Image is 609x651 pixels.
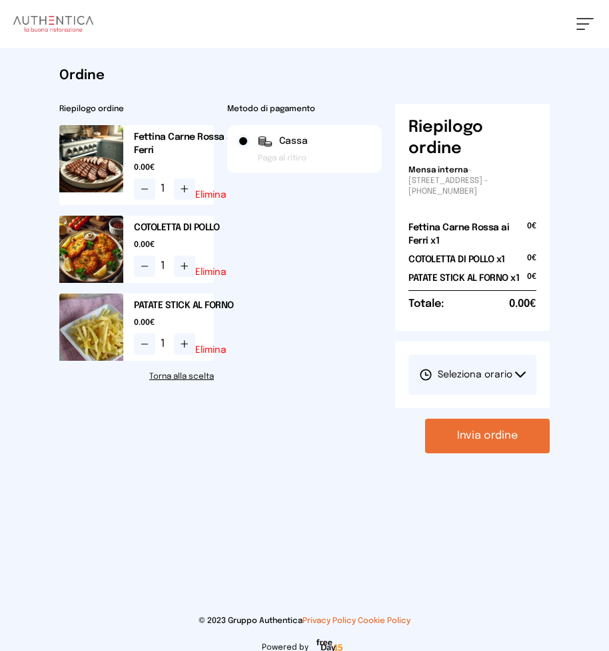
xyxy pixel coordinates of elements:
span: 1 [161,181,169,197]
p: © 2023 Gruppo Authentica [13,616,596,626]
h2: Fettina Carne Rossa ai Ferri [134,130,237,157]
img: media [59,294,123,361]
img: logo.8f33a47.png [13,16,93,32]
span: Mensa interna [408,166,468,174]
span: 1 [161,336,169,352]
span: 0.00€ [134,162,237,173]
h2: PATATE STICK AL FORNO x1 [408,272,519,285]
span: 0.00€ [134,240,237,250]
h2: PATATE STICK AL FORNO [134,299,237,312]
span: 0.00€ [134,318,237,328]
h2: COTOLETTA DI POLLO x1 [408,253,505,266]
span: 1 [161,258,169,274]
a: Torna alla scelta [59,371,214,382]
span: Cassa [279,134,308,148]
button: Seleziona orario [408,355,536,395]
h1: Ordine [59,67,550,85]
h2: Metodo di pagamento [227,104,382,114]
span: 0€ [527,272,536,290]
h6: Totale: [408,296,444,312]
button: Elimina [195,190,227,200]
a: Privacy Policy [303,617,356,625]
h6: Riepilogo ordine [408,117,536,160]
span: Seleziona orario [419,368,512,381]
button: Elimina [195,268,227,277]
span: 0.00€ [509,296,536,312]
a: Cookie Policy [358,617,410,625]
h2: Riepilogo ordine [59,104,214,114]
span: 0€ [527,253,536,272]
p: - [STREET_ADDRESS] - [PHONE_NUMBER] [408,165,536,197]
span: Paga al ritiro [258,153,306,164]
img: media [59,216,123,283]
button: Elimina [195,345,227,355]
h2: COTOLETTA DI POLLO [134,221,237,234]
button: Invia ordine [425,419,550,453]
span: 0€ [527,221,536,253]
h2: Fettina Carne Rossa ai Ferri x1 [408,221,527,248]
img: media [59,125,123,192]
